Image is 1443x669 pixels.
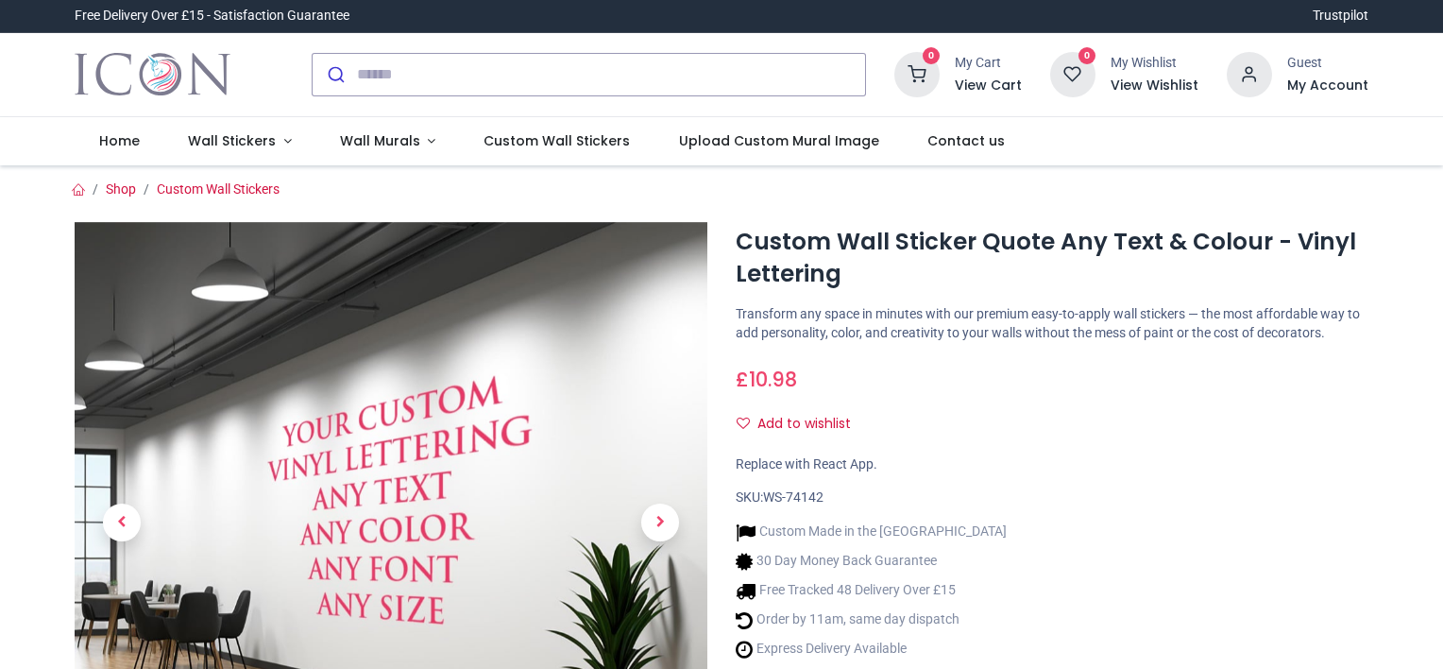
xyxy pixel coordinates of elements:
[99,131,140,150] span: Home
[1313,7,1368,26] a: Trustpilot
[188,131,276,150] span: Wall Stickers
[736,455,1368,474] div: Replace with React App.
[736,226,1368,291] h1: Custom Wall Sticker Quote Any Text & Colour - Vinyl Lettering
[736,523,1007,542] li: Custom Made in the [GEOGRAPHIC_DATA]
[75,48,230,101] img: Icon Wall Stickers
[749,366,797,393] span: 10.98
[736,489,1368,507] div: SKU:
[736,305,1368,342] p: Transform any space in minutes with our premium easy-to-apply wall stickers — the most affordable...
[340,131,420,150] span: Wall Murals
[1111,54,1198,73] div: My Wishlist
[736,640,1007,660] li: Express Delivery Available
[157,181,280,197] a: Custom Wall Stickers
[1287,77,1368,95] a: My Account
[641,504,679,541] span: Next
[736,408,867,440] button: Add to wishlistAdd to wishlist
[484,131,630,150] span: Custom Wall Stickers
[955,54,1022,73] div: My Cart
[736,366,797,393] span: £
[75,48,230,101] a: Logo of Icon Wall Stickers
[1111,77,1198,95] a: View Wishlist
[679,131,879,150] span: Upload Custom Mural Image
[1078,47,1096,65] sup: 0
[927,131,1005,150] span: Contact us
[1050,65,1095,80] a: 0
[313,54,357,95] button: Submit
[737,417,750,430] i: Add to wishlist
[106,181,136,197] a: Shop
[163,117,315,166] a: Wall Stickers
[923,47,941,65] sup: 0
[736,610,1007,630] li: Order by 11am, same day dispatch
[103,504,141,541] span: Previous
[1287,54,1368,73] div: Guest
[955,77,1022,95] a: View Cart
[315,117,460,166] a: Wall Murals
[894,65,940,80] a: 0
[736,581,1007,601] li: Free Tracked 48 Delivery Over £15
[763,489,823,505] span: WS-74142
[75,7,349,26] div: Free Delivery Over £15 - Satisfaction Guarantee
[736,552,1007,572] li: 30 Day Money Back Guarantee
